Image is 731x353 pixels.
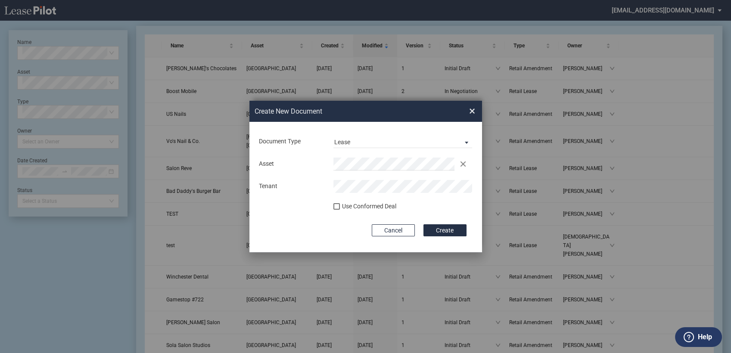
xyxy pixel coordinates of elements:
[254,160,328,168] div: Asset
[698,331,712,343] label: Help
[342,202,396,211] div: Use Conformed Deal
[423,224,467,236] button: Create
[254,182,328,191] div: Tenant
[249,101,482,252] md-dialog: Create New ...
[333,135,473,148] md-select: Document Type: Lease
[334,139,350,146] div: Lease
[469,104,475,118] span: ×
[254,137,328,146] div: Document Type
[372,224,415,236] button: Cancel
[255,107,438,116] h2: Create New Document
[333,202,396,213] md-checkbox: Use Conformed Deal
